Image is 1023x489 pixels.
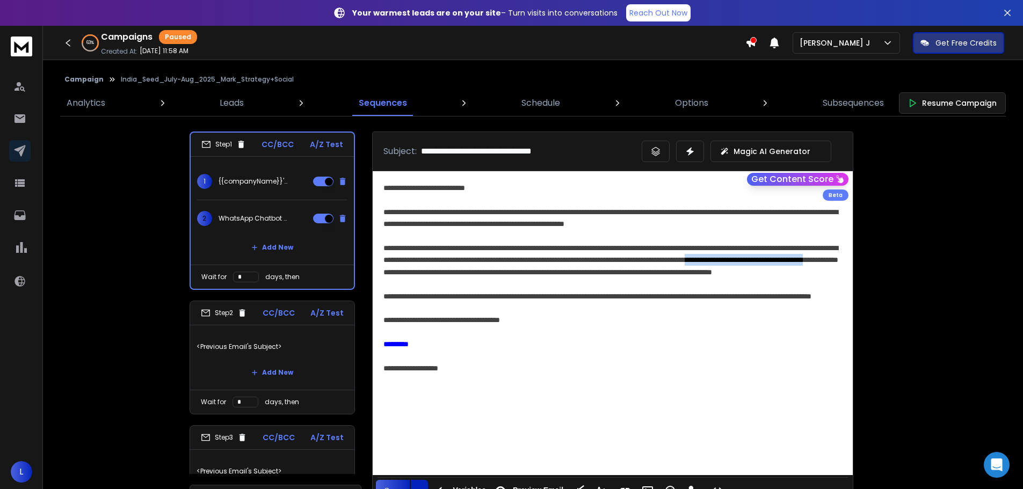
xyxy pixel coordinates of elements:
[159,30,197,44] div: Paused
[197,456,348,486] p: <Previous Email's Subject>
[86,40,94,46] p: 63 %
[747,173,848,186] button: Get Content Score
[800,38,874,48] p: [PERSON_NAME] J
[64,75,104,84] button: Campaign
[121,75,294,84] p: India_Seed_July-Aug_2025_Mark_Strategy+Social
[197,174,212,189] span: 1
[220,97,244,110] p: Leads
[67,97,105,110] p: Analytics
[197,211,212,226] span: 2
[265,398,299,406] p: days, then
[913,32,1004,54] button: Get Free Credits
[310,432,344,443] p: A/Z Test
[190,132,355,290] li: Step1CC/BCCA/Z Test1{{companyName}}'s WhatsApp Chatbot2WhatsApp Chatbot for {{companyName}}Add Ne...
[352,8,618,18] p: – Turn visits into conversations
[310,139,343,150] p: A/Z Test
[823,189,848,201] div: Beta
[626,4,691,21] a: Reach Out Now
[60,90,112,116] a: Analytics
[11,461,32,483] button: L
[669,90,715,116] a: Options
[629,8,687,18] p: Reach Out Now
[11,37,32,56] img: logo
[201,140,246,149] div: Step 1
[515,90,567,116] a: Schedule
[383,145,417,158] p: Subject:
[899,92,1006,114] button: Resume Campaign
[675,97,708,110] p: Options
[201,433,247,442] div: Step 3
[816,90,890,116] a: Subsequences
[935,38,997,48] p: Get Free Credits
[213,90,250,116] a: Leads
[263,432,295,443] p: CC/BCC
[359,97,407,110] p: Sequences
[219,177,287,186] p: {{companyName}}'s WhatsApp Chatbot
[521,97,560,110] p: Schedule
[201,273,227,281] p: Wait for
[101,31,153,43] h1: Campaigns
[352,90,413,116] a: Sequences
[352,8,501,18] strong: Your warmest leads are on your site
[140,47,188,55] p: [DATE] 11:58 AM
[984,452,1010,478] div: Open Intercom Messenger
[265,273,300,281] p: days, then
[243,237,302,258] button: Add New
[190,301,355,414] li: Step2CC/BCCA/Z Test<Previous Email's Subject>Add NewWait fordays, then
[101,47,137,56] p: Created At:
[262,139,294,150] p: CC/BCC
[197,332,348,362] p: <Previous Email's Subject>
[201,308,247,318] div: Step 2
[310,308,344,318] p: A/Z Test
[243,362,302,383] button: Add New
[201,398,226,406] p: Wait for
[734,146,810,157] p: Magic AI Generator
[219,214,287,223] p: WhatsApp Chatbot for {{companyName}}
[710,141,831,162] button: Magic AI Generator
[823,97,884,110] p: Subsequences
[263,308,295,318] p: CC/BCC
